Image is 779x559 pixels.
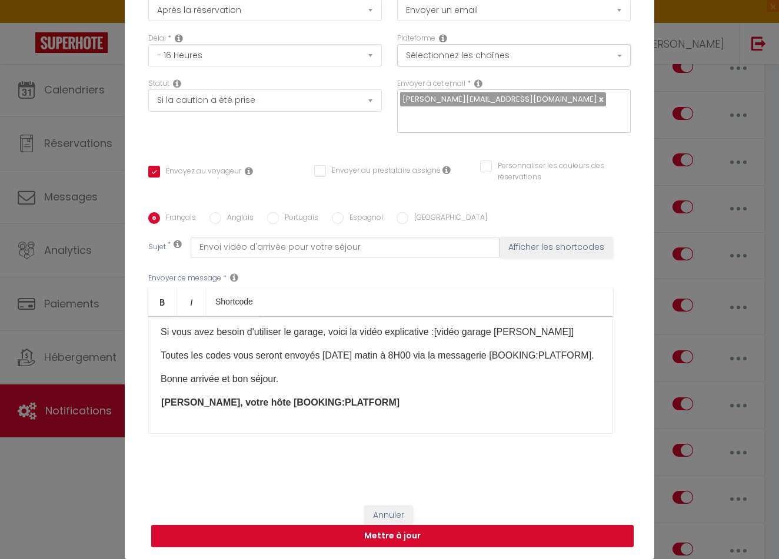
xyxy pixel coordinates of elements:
[500,237,613,258] button: Afficher les shortcodes
[148,273,221,284] label: Envoyer ce message
[442,165,451,175] i: Envoyer au prestataire si il est assigné
[151,525,634,547] button: Mettre à jour
[439,34,447,43] i: Action Channel
[206,287,262,316] a: Shortcode
[344,212,383,225] label: Espagnol
[177,287,206,316] a: Italic
[230,273,238,282] i: Message
[148,78,169,89] label: Statut
[402,93,597,105] span: [PERSON_NAME][EMAIL_ADDRESS][DOMAIN_NAME]
[408,212,487,225] label: [GEOGRAPHIC_DATA]
[175,34,183,43] i: Action Time
[160,212,196,225] label: Français
[148,242,166,254] label: Sujet
[364,506,413,525] button: Annuler
[161,397,400,407] strong: [PERSON_NAME], votre hôte [BOOKING:PLATFORM]​
[148,287,177,316] a: Bold
[397,78,465,89] label: Envoyer à cet email
[221,212,254,225] label: Anglais
[245,166,253,176] i: Envoyer au voyageur
[161,325,601,339] p: Si vous avez besoin d'utiliser le garage, voici la vidéo explicative : [vidéo garage [PERSON_NAME...
[161,372,601,386] p: Bonne arrivée et bon séjour.
[279,212,318,225] label: Portugais
[397,44,631,66] button: Sélectionnez les chaînes
[397,33,435,44] label: Plateforme
[474,79,482,88] i: Recipient
[173,79,181,88] i: Booking status
[174,239,182,249] i: Subject
[148,33,166,44] label: Délai
[161,349,601,363] p: Toutes les codes vous seront envoyés [DATE] matin à 8H00 via la messagerie [BOOKING:PLATFORM]​.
